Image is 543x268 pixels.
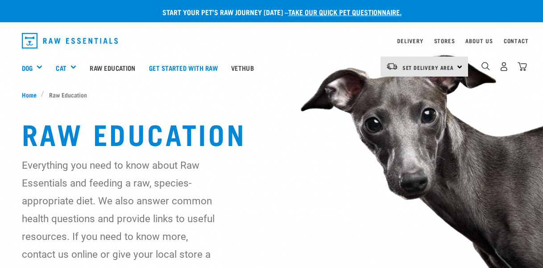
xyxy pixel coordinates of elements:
nav: dropdown navigation [15,29,529,52]
span: Set Delivery Area [402,66,454,69]
img: home-icon-1@2x.png [481,62,490,70]
a: Cat [56,63,66,73]
a: take our quick pet questionnaire. [288,10,402,14]
a: Stores [434,39,455,42]
img: van-moving.png [386,62,398,70]
img: user.png [499,62,509,71]
img: home-icon@2x.png [518,62,527,71]
a: Get started with Raw [142,50,224,85]
a: Home [22,90,41,99]
a: Contact [504,39,529,42]
a: Delivery [397,39,423,42]
a: Vethub [224,50,261,85]
img: Raw Essentials Logo [22,33,118,49]
a: Dog [22,63,33,73]
h1: Raw Education [22,117,522,149]
a: About Us [465,39,493,42]
nav: breadcrumbs [22,90,522,99]
a: Raw Education [83,50,142,85]
span: Home [22,90,37,99]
